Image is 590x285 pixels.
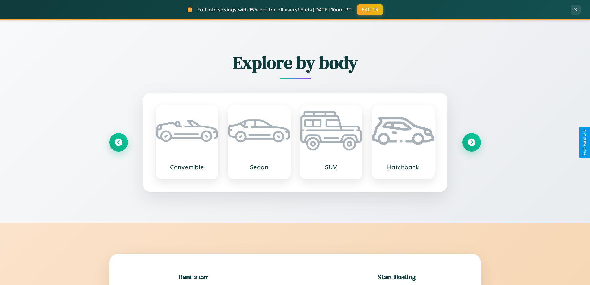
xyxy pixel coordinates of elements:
[378,163,428,171] h3: Hatchback
[234,163,284,171] h3: Sedan
[197,7,352,13] span: Fall into savings with 15% off for all users! Ends [DATE] 10am PT.
[378,272,416,281] h2: Start Hosting
[583,130,587,155] div: Give Feedback
[163,163,212,171] h3: Convertible
[109,51,481,74] h2: Explore by body
[307,163,356,171] h3: SUV
[179,272,208,281] h2: Rent a car
[357,4,383,15] button: FALL15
